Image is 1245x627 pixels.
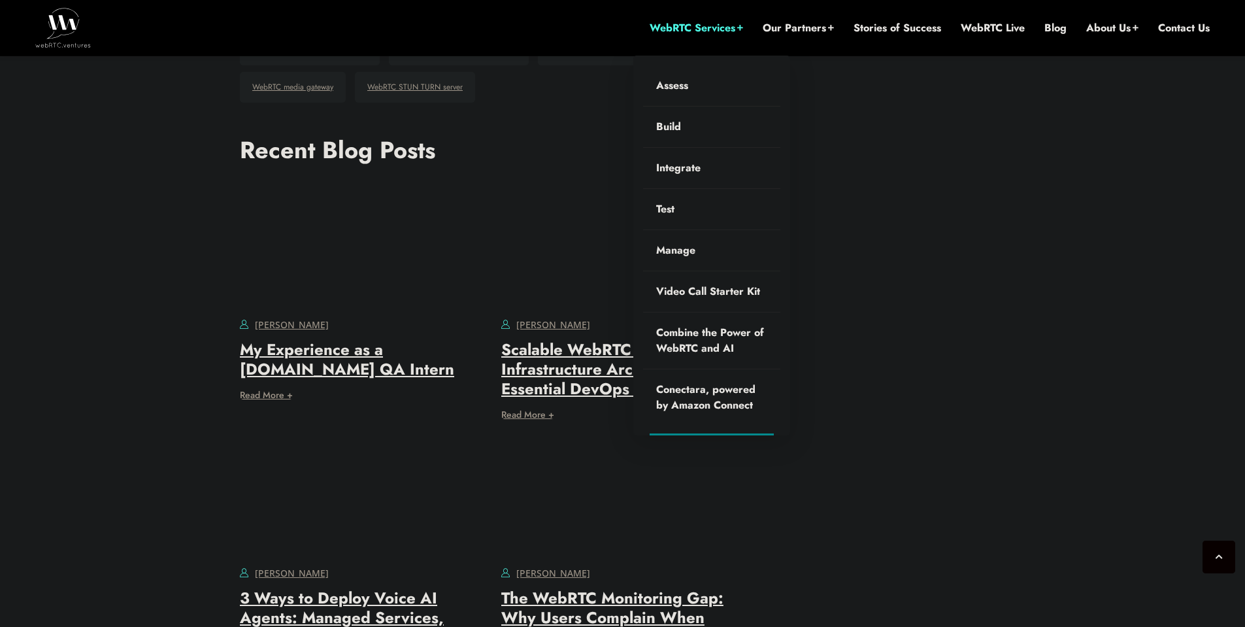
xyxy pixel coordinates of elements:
a: [PERSON_NAME] [516,567,590,579]
a: [PERSON_NAME] [255,318,329,331]
a: Integrate [643,148,780,188]
a: Contact Us [1158,21,1210,35]
a: Scalable WebRTC VoIP Infrastructure Architecture: Essential DevOps Practices [501,338,704,400]
a: WebRTC Services [650,21,743,35]
a: Test [643,189,780,229]
h3: Recent Blog Posts [240,135,743,164]
a: Our Partners [763,21,834,35]
a: My Experience as a [DOMAIN_NAME] QA Intern [240,338,454,381]
a: WebRTC Live [961,21,1025,35]
a: Conectara, powered by Amazon Connect [643,369,780,426]
a: WebRTC media gateway [240,72,346,103]
img: WebRTC.ventures [35,8,91,47]
a: About Us [1086,21,1138,35]
a: Build [643,107,780,147]
a: Manage [643,230,780,271]
a: Video Call Starter Kit [643,271,780,312]
a: Combine the Power of WebRTC and AI [643,313,780,369]
a: [PERSON_NAME] [255,567,329,579]
a: Read More + [501,410,554,419]
a: Blog [1044,21,1067,35]
a: Stories of Success [854,21,941,35]
a: Read More + [240,390,293,399]
a: Assess [643,65,780,106]
a: WebRTC STUN TURN server [355,72,475,103]
a: [PERSON_NAME] [516,318,590,331]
